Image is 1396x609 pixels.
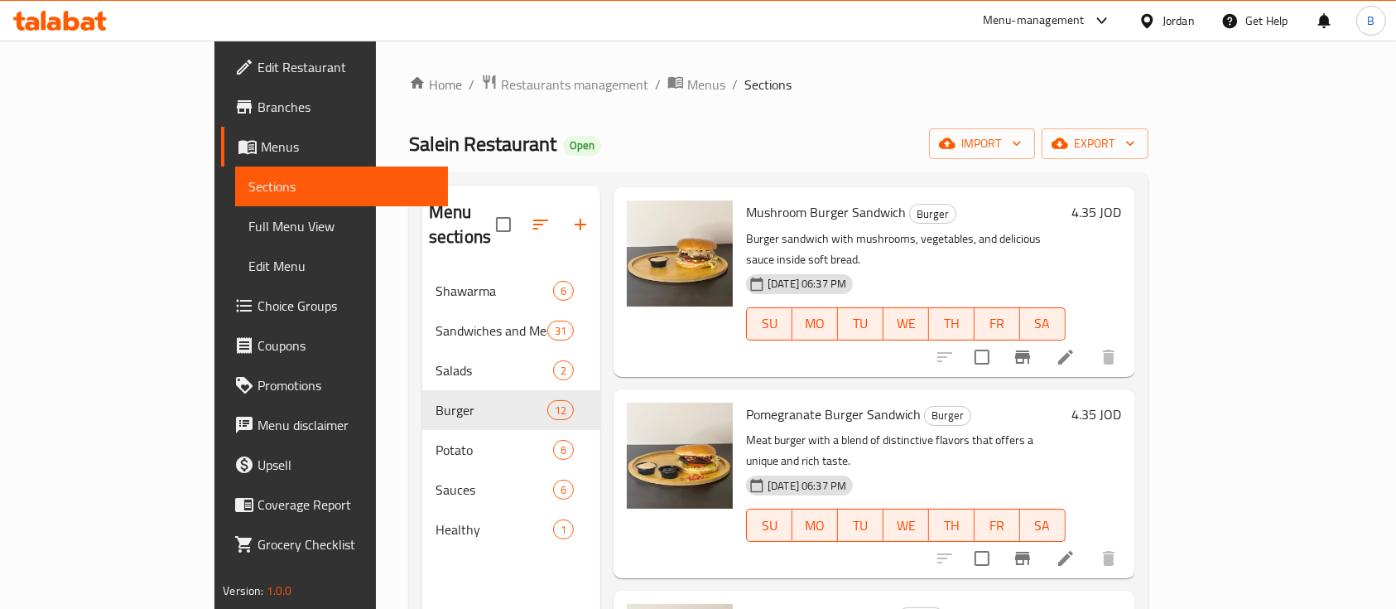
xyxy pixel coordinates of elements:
[436,440,553,460] span: Potato
[258,534,435,554] span: Grocery Checklist
[409,74,1148,95] nav: breadcrumb
[732,75,738,94] li: /
[845,514,877,538] span: TU
[258,97,435,117] span: Branches
[258,296,435,316] span: Choice Groups
[936,514,968,538] span: TH
[1003,539,1042,578] button: Branch-specific-item
[792,307,838,341] button: MO
[1042,128,1148,159] button: export
[746,229,1066,270] p: Burger sandwich with mushrooms, vegetables, and delicious sauce inside soft bread.
[221,47,448,87] a: Edit Restaurant
[655,75,661,94] li: /
[547,400,574,420] div: items
[261,137,435,157] span: Menus
[746,200,906,225] span: Mushroom Burger Sandwich
[469,75,474,94] li: /
[221,485,448,524] a: Coverage Report
[761,478,853,494] span: [DATE] 06:37 PM
[258,455,435,475] span: Upsell
[563,136,601,156] div: Open
[258,336,435,355] span: Coupons
[929,307,975,341] button: TH
[486,207,521,242] span: Select all sections
[553,480,574,500] div: items
[221,127,448,167] a: Menus
[1003,337,1042,377] button: Branch-specific-item
[936,312,968,336] span: TH
[1072,403,1122,426] h6: 4.35 JOD
[429,200,496,249] h2: Menu sections
[627,201,733,307] img: Mushroom Burger Sandwich
[1163,12,1195,30] div: Jordan
[422,264,600,556] nav: Menu sections
[521,205,561,244] span: Sort sections
[1089,539,1129,578] button: delete
[627,403,733,509] img: Pomegranate Burger Sandwich
[422,350,600,390] div: Salads2
[248,216,435,236] span: Full Menu View
[223,580,263,602] span: Version:
[929,509,975,542] button: TH
[1027,312,1059,336] span: SA
[838,509,883,542] button: TU
[1020,307,1066,341] button: SA
[436,400,547,420] span: Burger
[409,125,556,162] span: Salein Restaurant
[258,375,435,395] span: Promotions
[746,307,792,341] button: SU
[925,406,970,425] span: Burger
[221,405,448,445] a: Menu disclaimer
[799,312,831,336] span: MO
[890,312,922,336] span: WE
[1055,133,1135,154] span: export
[975,509,1020,542] button: FR
[687,75,725,94] span: Menus
[981,514,1013,538] span: FR
[983,11,1085,31] div: Menu-management
[1027,514,1059,538] span: SA
[929,128,1035,159] button: import
[422,430,600,470] div: Potato6
[548,323,573,339] span: 31
[553,281,574,301] div: items
[910,205,956,224] span: Burger
[481,74,648,95] a: Restaurants management
[436,520,553,539] span: Healthy
[258,415,435,435] span: Menu disclaimer
[221,524,448,564] a: Grocery Checklist
[554,522,573,538] span: 1
[267,580,292,602] span: 1.0.0
[883,307,929,341] button: WE
[221,87,448,127] a: Branches
[554,283,573,299] span: 6
[248,176,435,196] span: Sections
[965,541,999,576] span: Select to update
[845,312,877,336] span: TU
[422,271,600,311] div: Shawarma6
[436,281,553,301] div: Shawarma
[221,286,448,326] a: Choice Groups
[436,360,553,380] div: Salads
[761,276,853,292] span: [DATE] 06:37 PM
[235,206,448,246] a: Full Menu View
[436,321,547,341] span: Sandwiches and Meals
[221,326,448,365] a: Coupons
[422,510,600,549] div: Healthy1
[799,514,831,538] span: MO
[890,514,922,538] span: WE
[554,482,573,498] span: 6
[746,509,792,542] button: SU
[235,167,448,206] a: Sections
[422,311,600,350] div: Sandwiches and Meals31
[1020,509,1066,542] button: SA
[235,246,448,286] a: Edit Menu
[548,403,573,418] span: 12
[547,321,574,341] div: items
[965,340,999,375] span: Select to update
[436,480,553,500] span: Sauces
[744,75,792,94] span: Sections
[746,430,1066,471] p: Meat burger with a blend of distinctive flavors that offers a unique and rich taste.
